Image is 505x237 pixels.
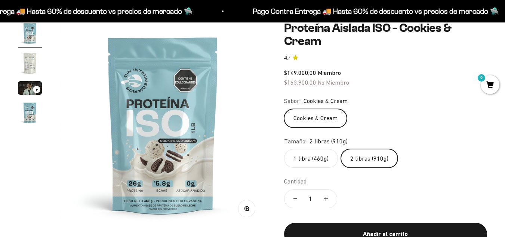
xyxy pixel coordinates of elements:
[18,101,42,125] img: Proteína Aislada ISO - Cookies & Cream
[18,21,42,45] img: Proteína Aislada ISO - Cookies & Cream
[284,21,487,48] h1: Proteína Aislada ISO - Cookies & Cream
[60,21,266,228] img: Proteína Aislada ISO - Cookies & Cream
[284,54,487,62] a: 4.74.7 de 5.0 estrellas
[18,81,42,97] button: Ir al artículo 3
[18,21,42,48] button: Ir al artículo 1
[315,190,337,208] button: Aumentar cantidad
[310,137,348,146] span: 2 libras (910g)
[477,73,486,82] mark: 0
[284,54,290,62] span: 4.7
[18,51,42,78] button: Ir al artículo 2
[304,96,348,106] span: Cookies & Cream
[284,190,306,208] button: Reducir cantidad
[18,101,42,127] button: Ir al artículo 4
[284,96,301,106] legend: Sabor:
[284,69,316,76] span: $149.000,00
[284,177,308,186] label: Cantidad:
[318,79,349,86] span: No Miembro
[18,51,42,75] img: Proteína Aislada ISO - Cookies & Cream
[481,81,499,89] a: 0
[318,69,341,76] span: Miembro
[284,79,316,86] span: $163.900,00
[252,5,498,17] p: Pago Contra Entrega 🚚 Hasta 60% de descuento vs precios de mercado 🛸
[284,137,307,146] legend: Tamaño:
